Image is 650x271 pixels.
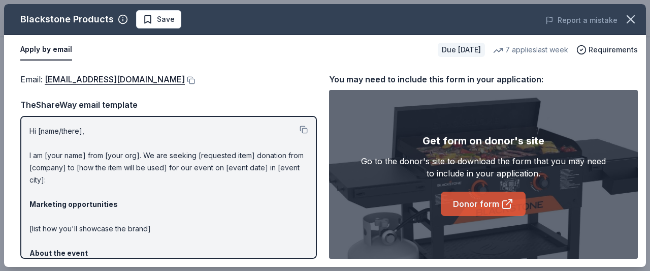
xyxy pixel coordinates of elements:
[20,98,317,111] div: TheShareWay email template
[20,74,185,84] span: Email :
[493,44,568,56] div: 7 applies last week
[20,39,72,61] button: Apply by email
[441,192,526,216] a: Donor form
[157,13,175,25] span: Save
[360,155,607,179] div: Go to the donor's site to download the form that you may need to include in your application.
[29,200,118,208] strong: Marketing opportunities
[545,14,617,26] button: Report a mistake
[589,44,638,56] span: Requirements
[45,73,185,86] a: [EMAIL_ADDRESS][DOMAIN_NAME]
[422,133,544,149] div: Get form on donor's site
[576,44,638,56] button: Requirements
[329,73,638,86] div: You may need to include this form in your application:
[20,11,114,27] div: Blackstone Products
[29,249,88,257] strong: About the event
[438,43,485,57] div: Due [DATE]
[136,10,181,28] button: Save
